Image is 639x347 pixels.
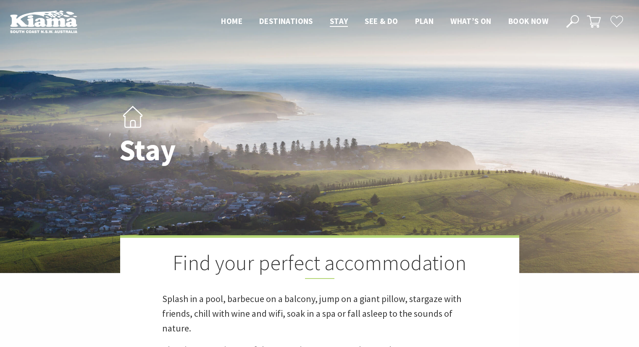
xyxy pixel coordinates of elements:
[162,250,477,279] h2: Find your perfect accommodation
[213,15,557,29] nav: Main Menu
[365,16,398,26] span: See & Do
[508,16,548,26] span: Book now
[10,10,77,33] img: Kiama Logo
[119,134,357,166] h1: Stay
[450,16,492,26] span: What’s On
[330,16,348,26] span: Stay
[415,16,434,26] span: Plan
[162,292,477,336] p: Splash in a pool, barbecue on a balcony, jump on a giant pillow, stargaze with friends, chill wit...
[259,16,313,26] span: Destinations
[221,16,242,26] span: Home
